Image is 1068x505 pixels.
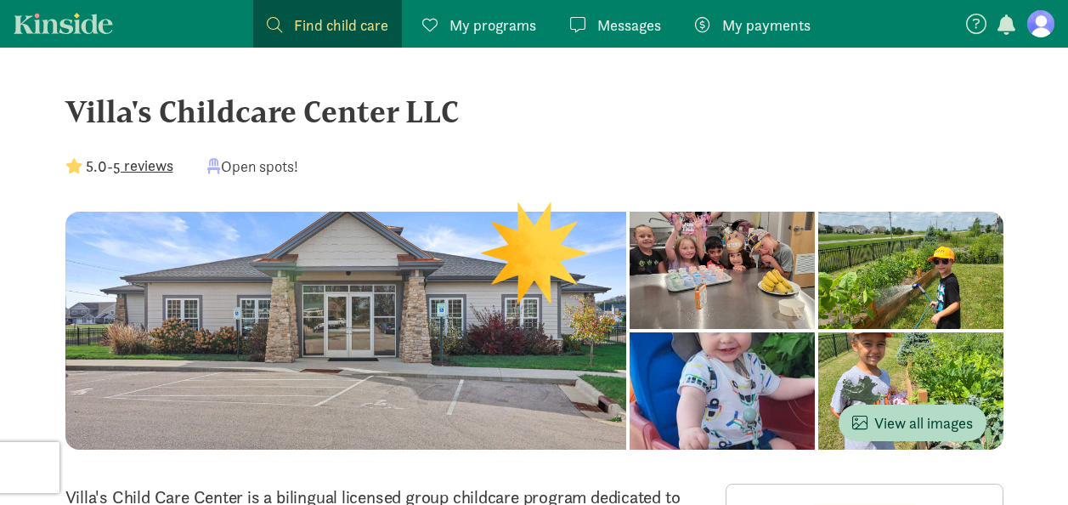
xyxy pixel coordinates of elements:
[852,411,973,434] span: View all images
[65,155,173,178] div: -
[597,14,661,37] span: Messages
[207,155,298,178] div: Open spots!
[65,88,1003,134] div: Villa's Childcare Center LLC
[449,14,536,37] span: My programs
[113,154,173,177] button: 5 reviews
[722,14,811,37] span: My payments
[294,14,388,37] span: Find child care
[839,405,986,441] button: View all images
[14,13,113,34] a: Kinside
[86,156,107,176] strong: 5.0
